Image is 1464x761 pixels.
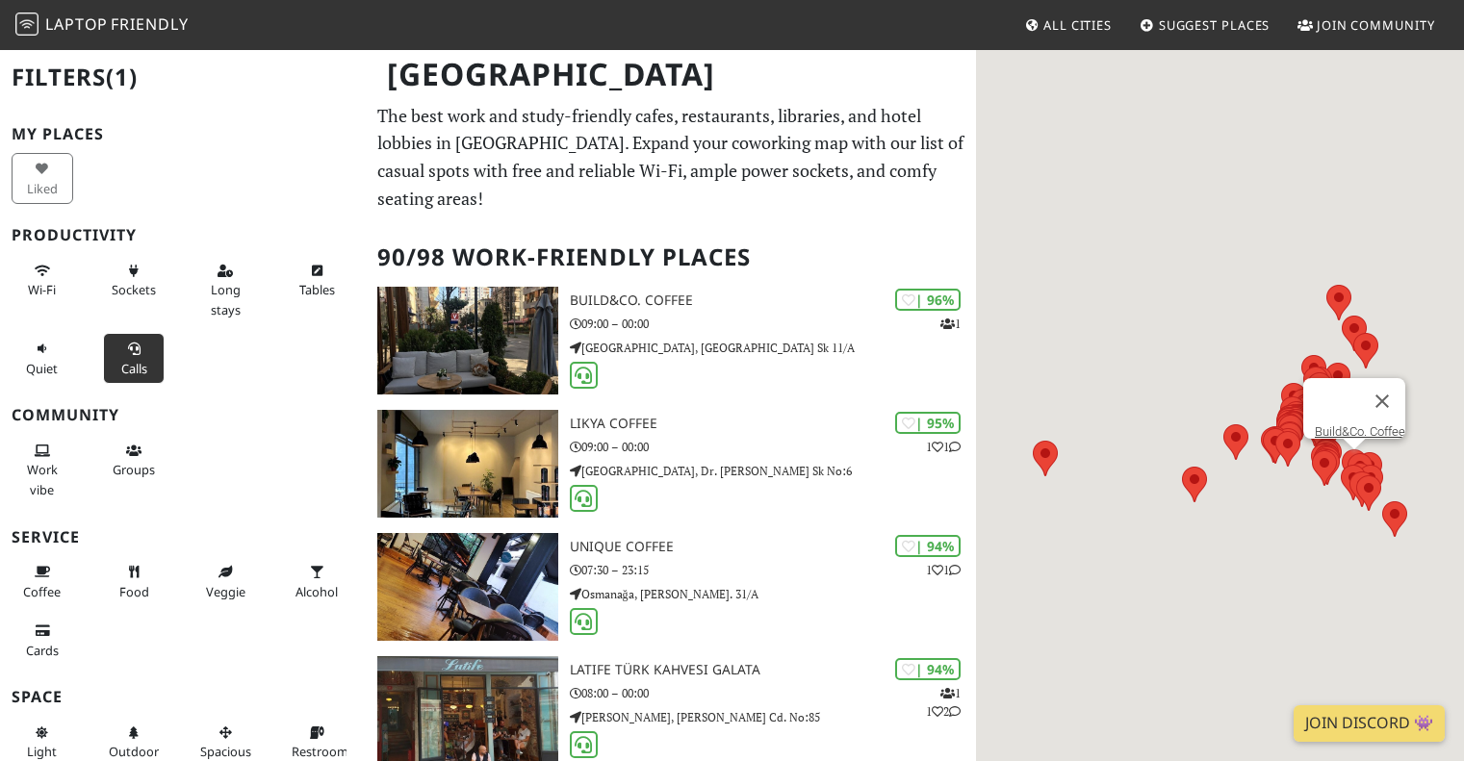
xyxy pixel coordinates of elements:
h3: Community [12,406,354,424]
span: People working [27,461,58,497]
span: Coffee [23,583,61,600]
span: Quiet [26,360,58,377]
button: Tables [286,255,347,306]
button: Food [103,556,165,607]
p: 1 1 [926,438,961,456]
p: 09:00 – 00:00 [570,438,977,456]
button: Work vibe [12,435,73,505]
h3: Build&Co. Coffee [570,292,977,309]
h3: Unique Coffee [570,539,977,555]
h3: Likya Coffee [570,416,977,432]
img: Unique Coffee [377,533,557,641]
button: Wi-Fi [12,255,73,306]
div: | 94% [895,535,961,557]
a: Build&Co. Coffee | 96% 1 Build&Co. Coffee 09:00 – 00:00 [GEOGRAPHIC_DATA], [GEOGRAPHIC_DATA] Sk 11/A [366,287,976,394]
span: Spacious [200,743,251,760]
a: Join Discord 👾 [1294,705,1445,742]
span: Power sockets [112,281,156,298]
h2: Filters [12,48,354,107]
div: | 96% [895,289,961,311]
h1: [GEOGRAPHIC_DATA] [372,48,972,101]
h2: 90/98 Work-Friendly Places [377,228,964,287]
button: Alcohol [286,556,347,607]
button: Close [1359,378,1405,424]
span: Long stays [211,281,241,317]
a: Suggest Places [1132,8,1278,42]
span: Alcohol [295,583,338,600]
p: 1 1 2 [926,684,961,721]
a: Likya Coffee | 95% 11 Likya Coffee 09:00 – 00:00 [GEOGRAPHIC_DATA], Dr. [PERSON_NAME] Sk No:6 [366,410,976,518]
button: Sockets [103,255,165,306]
p: [GEOGRAPHIC_DATA], [GEOGRAPHIC_DATA] Sk 11/A [570,339,977,357]
p: 07:30 – 23:15 [570,561,977,579]
p: The best work and study-friendly cafes, restaurants, libraries, and hotel lobbies in [GEOGRAPHIC_... [377,102,964,213]
span: Friendly [111,13,188,35]
span: Stable Wi-Fi [28,281,56,298]
span: Join Community [1317,16,1435,34]
span: Video/audio calls [121,360,147,377]
p: 1 [940,315,961,333]
h3: Latife Türk Kahvesi Galata [570,662,977,678]
div: | 94% [895,658,961,680]
button: Cards [12,615,73,666]
h3: Productivity [12,226,354,244]
img: Build&Co. Coffee [377,287,557,394]
a: Build&Co. Coffee [1315,424,1405,439]
p: Osmanağa, [PERSON_NAME]. 31/A [570,585,977,603]
p: 08:00 – 00:00 [570,684,977,702]
h3: My Places [12,125,354,143]
span: Work-friendly tables [299,281,335,298]
a: LaptopFriendly LaptopFriendly [15,9,189,42]
span: Credit cards [26,642,59,659]
a: Unique Coffee | 94% 11 Unique Coffee 07:30 – 23:15 Osmanağa, [PERSON_NAME]. 31/A [366,533,976,641]
p: [PERSON_NAME], [PERSON_NAME] Cd. No:85 [570,708,977,726]
h3: Service [12,528,354,546]
button: Long stays [194,255,256,325]
button: Calls [103,333,165,384]
span: Restroom [292,743,348,760]
h3: Space [12,688,354,706]
img: Likya Coffee [377,410,557,518]
span: All Cities [1043,16,1112,34]
button: Quiet [12,333,73,384]
p: 1 1 [926,561,961,579]
button: Coffee [12,556,73,607]
span: Food [119,583,149,600]
span: (1) [106,61,138,92]
a: All Cities [1016,8,1119,42]
span: Suggest Places [1159,16,1271,34]
span: Laptop [45,13,108,35]
p: [GEOGRAPHIC_DATA], Dr. [PERSON_NAME] Sk No:6 [570,462,977,480]
button: Groups [103,435,165,486]
button: Veggie [194,556,256,607]
img: LaptopFriendly [15,13,39,36]
p: 09:00 – 00:00 [570,315,977,333]
span: Natural light [27,743,57,760]
span: Veggie [206,583,245,600]
span: Outdoor area [109,743,159,760]
div: | 95% [895,412,961,434]
a: Join Community [1290,8,1443,42]
span: Group tables [113,461,155,478]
